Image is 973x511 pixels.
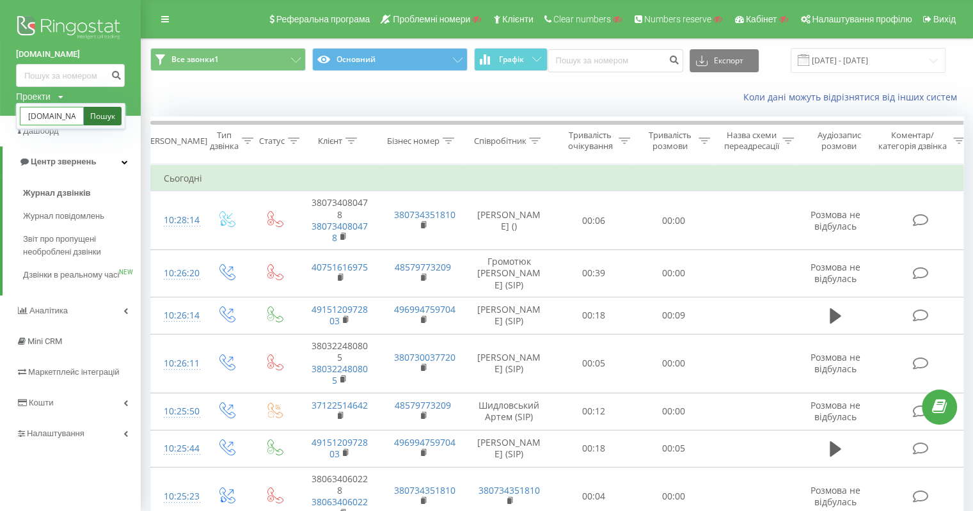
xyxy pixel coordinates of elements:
div: Клієнт [318,136,342,146]
a: 380734351810 [394,484,455,496]
span: Вихід [933,14,956,24]
td: 00:12 [554,393,634,430]
img: Ringostat logo [16,13,125,45]
a: 380322480805 [312,363,368,386]
td: 00:05 [554,334,634,393]
a: 380734351810 [479,484,540,496]
td: 00:05 [634,430,714,467]
a: Журнал повідомлень [23,205,141,228]
td: 00:00 [634,334,714,393]
td: 00:00 [634,191,714,250]
td: 380734080478 [298,191,381,250]
span: Журнал повідомлень [23,210,104,223]
div: Тип дзвінка [210,130,239,152]
a: 48579773209 [395,261,451,273]
div: Тривалість розмови [645,130,695,152]
input: Пошук за номером [16,64,125,87]
a: 4915120972803 [312,303,368,327]
span: Проблемні номери [393,14,470,24]
a: 4915120972803 [312,436,368,460]
td: 00:09 [634,297,714,334]
span: Центр звернень [31,157,96,166]
div: 10:25:44 [164,436,189,461]
div: Проекти [16,90,51,103]
span: Все звонки1 [171,54,219,65]
span: Дашборд [23,126,59,136]
div: 10:25:50 [164,399,189,424]
input: Пошук [20,107,84,125]
td: Сьогодні [151,166,970,191]
button: Графік [474,48,548,71]
div: Тривалість очікування [565,130,615,152]
div: 10:25:23 [164,484,189,509]
div: 10:26:14 [164,303,189,328]
span: Розмова не відбулась [811,261,860,285]
td: 00:18 [554,430,634,467]
span: Clear numbers [553,14,611,24]
a: 380730037720 [394,351,455,363]
a: 37122514642 [312,399,368,411]
a: Центр звернень [3,146,141,177]
span: Кабінет [746,14,777,24]
div: Аудіозапис розмови [808,130,870,152]
a: 496994759704 [394,303,455,315]
span: Кошти [29,398,53,407]
div: 10:28:14 [164,208,189,233]
td: [PERSON_NAME] () [464,191,554,250]
span: Аналiтика [29,306,68,315]
td: Шидловський Артем (SIP) [464,393,554,430]
a: 380734080478 [312,220,368,244]
button: Все звонки1 [150,48,306,71]
button: Експорт [690,49,759,72]
span: Numbers reserve [644,14,711,24]
a: Коли дані можуть відрізнятися вiд інших систем [743,91,963,103]
div: Співробітник [473,136,526,146]
a: Звіт про пропущені необроблені дзвінки [23,228,141,263]
input: Пошук за номером [548,49,683,72]
td: 00:06 [554,191,634,250]
a: 40751616975 [312,261,368,273]
td: [PERSON_NAME] (SIP) [464,297,554,334]
span: Налаштування профілю [812,14,912,24]
span: Клієнти [502,14,534,24]
div: Бізнес номер [387,136,439,146]
span: Налаштування [27,428,84,438]
span: Дзвінки в реальному часі [23,269,119,281]
a: 48579773209 [395,399,451,411]
span: Звіт про пропущені необроблені дзвінки [23,233,134,258]
span: Маркетплейс інтеграцій [28,367,120,377]
button: Основний [312,48,468,71]
td: 00:18 [554,297,634,334]
a: 496994759704 [394,436,455,448]
td: [PERSON_NAME] (SIP) [464,430,554,467]
span: Mini CRM [28,336,62,346]
span: Графік [499,55,524,64]
a: [DOMAIN_NAME] [16,48,125,61]
span: Розмова не відбулась [811,351,860,375]
span: Розмова не відбулась [811,208,860,232]
td: 380322480805 [298,334,381,393]
td: 00:00 [634,250,714,297]
span: Розмова не відбулась [811,399,860,423]
td: 00:39 [554,250,634,297]
a: Дзвінки в реальному часіNEW [23,263,141,287]
div: [PERSON_NAME] [143,136,207,146]
div: Назва схеми переадресації [724,130,779,152]
a: Пошук [84,107,122,125]
td: [PERSON_NAME] (SIP) [464,334,554,393]
span: Реферальна програма [276,14,370,24]
td: Громотюк [PERSON_NAME] (SIP) [464,250,554,297]
div: Статус [259,136,285,146]
span: Розмова не відбулась [811,484,860,508]
td: 00:00 [634,393,714,430]
div: 10:26:11 [164,351,189,376]
div: 10:26:20 [164,261,189,286]
a: Журнал дзвінків [23,182,141,205]
span: Журнал дзвінків [23,187,91,200]
a: 380734351810 [394,208,455,221]
div: Коментар/категорія дзвінка [875,130,950,152]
